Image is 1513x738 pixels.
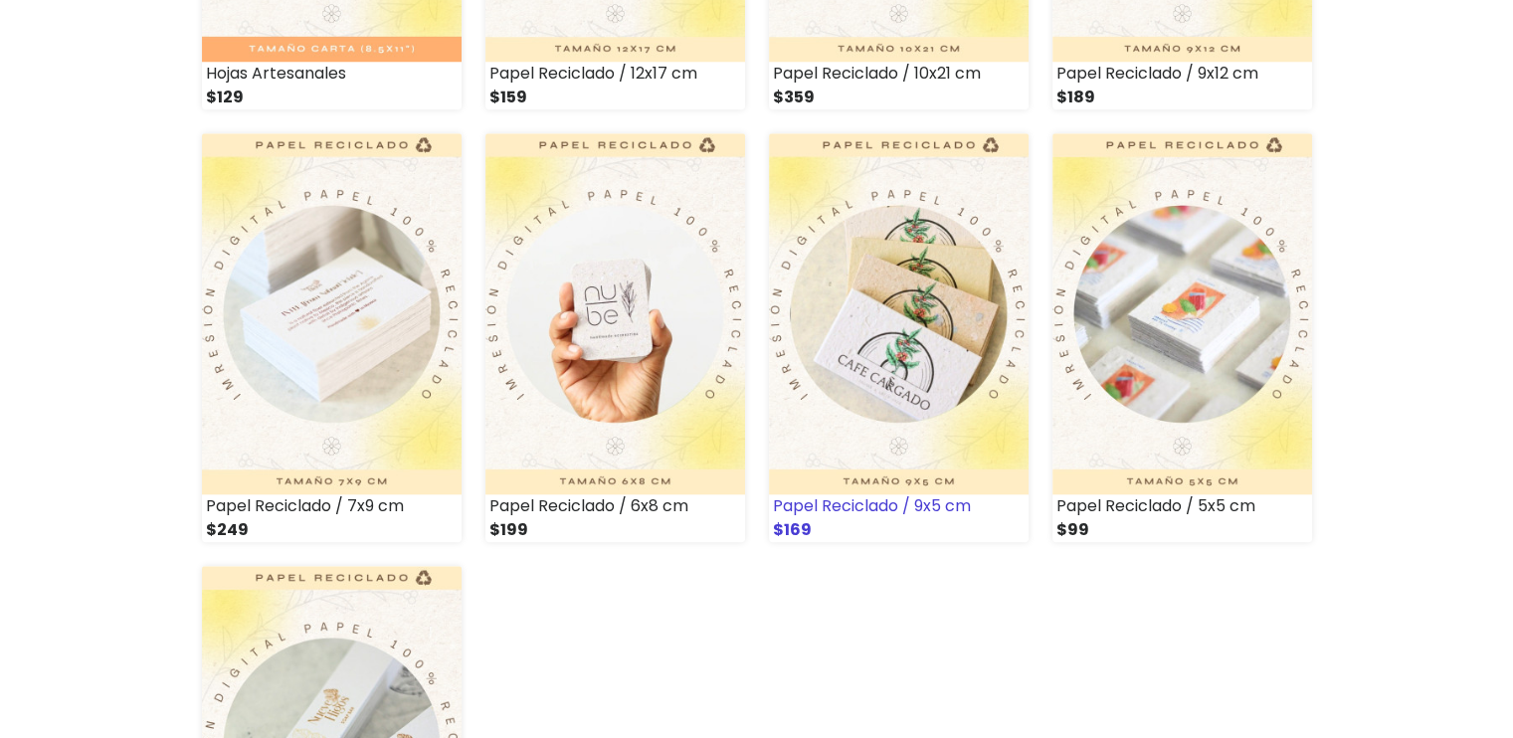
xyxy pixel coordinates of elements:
div: Papel Reciclado / 10x21 cm [769,62,1029,86]
div: $169 [769,518,1029,542]
div: $359 [769,86,1029,109]
a: Papel Reciclado / 5x5 cm $99 [1052,133,1312,541]
div: $189 [1052,86,1312,109]
img: small_1730351577684.jpeg [202,133,462,493]
a: Papel Reciclado / 6x8 cm $199 [485,133,745,541]
div: Papel Reciclado / 9x12 cm [1052,62,1312,86]
a: Papel Reciclado / 9x5 cm $169 [769,133,1029,541]
div: Papel Reciclado / 12x17 cm [485,62,745,86]
div: Papel Reciclado / 5x5 cm [1052,494,1312,518]
div: $129 [202,86,462,109]
img: small_1730350564576.jpeg [769,133,1029,493]
div: Papel Reciclado / 7x9 cm [202,494,462,518]
img: small_1730360161735.jpeg [1052,133,1312,493]
a: Papel Reciclado / 7x9 cm $249 [202,133,462,541]
div: $199 [485,518,745,542]
div: $99 [1052,518,1312,542]
img: small_1730351069608.jpeg [485,133,745,493]
div: Hojas Artesanales [202,62,462,86]
div: Papel Reciclado / 9x5 cm [769,494,1029,518]
div: $159 [485,86,745,109]
div: $249 [202,518,462,542]
div: Papel Reciclado / 6x8 cm [485,494,745,518]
